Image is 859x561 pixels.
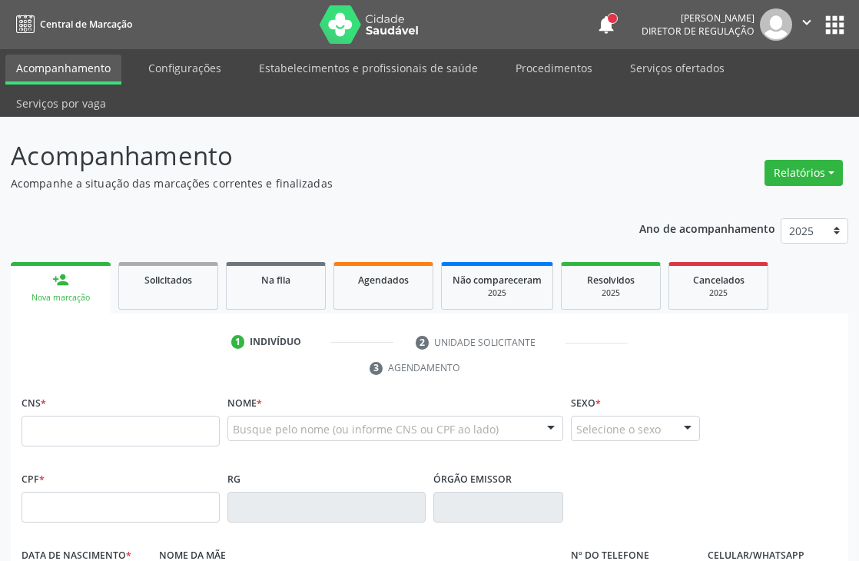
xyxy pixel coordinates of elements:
a: Serviços ofertados [619,55,735,81]
div: Nova marcação [22,292,100,304]
i:  [798,14,815,31]
p: Acompanhe a situação das marcações correntes e finalizadas [11,175,597,191]
label: CPF [22,468,45,492]
label: Nome [227,392,262,416]
button:  [792,8,821,41]
button: notifications [595,14,617,35]
button: apps [821,12,848,38]
button: Relatórios [764,160,843,186]
a: Estabelecimentos e profissionais de saúde [248,55,489,81]
div: [PERSON_NAME] [642,12,755,25]
span: Central de Marcação [40,18,132,31]
label: RG [227,468,240,492]
a: Procedimentos [505,55,603,81]
div: person_add [52,271,69,288]
div: 2025 [453,287,542,299]
label: CNS [22,392,46,416]
span: Resolvidos [587,274,635,287]
div: 1 [231,335,245,349]
img: img [760,8,792,41]
div: Indivíduo [250,335,301,349]
span: Agendados [358,274,409,287]
a: Configurações [138,55,232,81]
span: Diretor de regulação [642,25,755,38]
a: Central de Marcação [11,12,132,37]
a: Acompanhamento [5,55,121,85]
span: Cancelados [693,274,745,287]
div: 2025 [680,287,757,299]
span: Não compareceram [453,274,542,287]
p: Ano de acompanhamento [639,218,775,237]
label: Órgão emissor [433,468,512,492]
span: Solicitados [144,274,192,287]
p: Acompanhamento [11,137,597,175]
span: Na fila [261,274,290,287]
a: Serviços por vaga [5,90,117,117]
span: Busque pelo nome (ou informe CNS ou CPF ao lado) [233,421,499,437]
label: Sexo [571,392,601,416]
span: Selecione o sexo [576,421,661,437]
div: 2025 [572,287,649,299]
